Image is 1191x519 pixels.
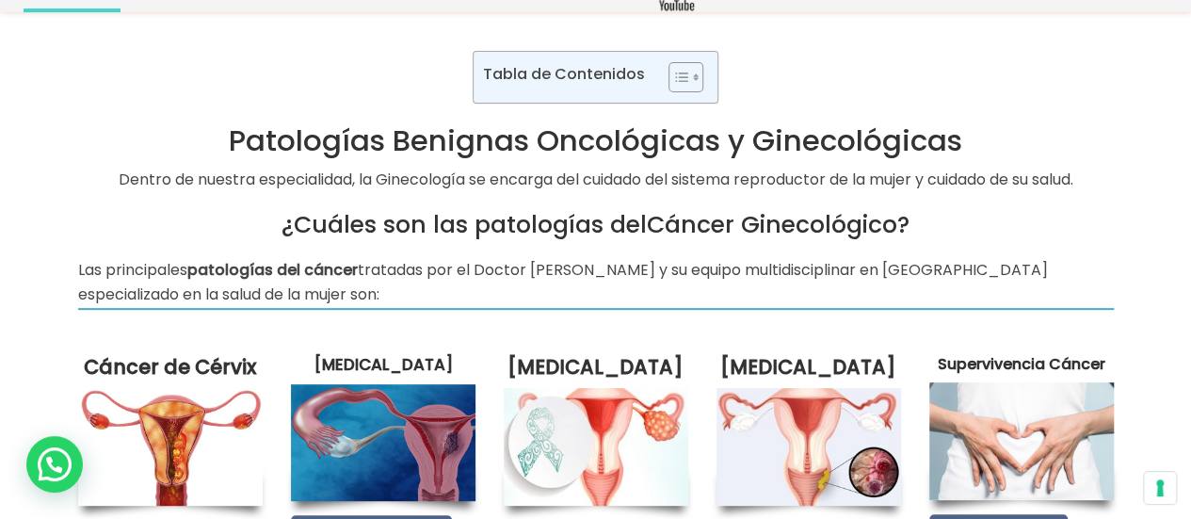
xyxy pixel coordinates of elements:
[483,63,645,85] p: Tabla de Contenidos
[78,258,1114,307] p: Las principales tratadas por el Doctor [PERSON_NAME] y su equipo multidisciplinar en [GEOGRAPHIC_...
[507,353,684,381] a: [MEDICAL_DATA]
[78,388,263,505] img: Cáncer de Cérvix
[187,259,358,281] strong: patologías del cáncer
[716,388,901,505] img: Cáncer de Vagina
[1144,472,1176,504] button: Sus preferencias de consentimiento para tecnologías de seguimiento
[314,353,453,376] a: [MEDICAL_DATA]
[84,353,256,381] a: Cáncer de Cérvix
[720,353,896,381] a: [MEDICAL_DATA]
[647,208,897,241] a: Cáncer Ginecológico
[291,384,475,501] img: Cáncer de Endometrio
[78,168,1114,192] p: Dentro de nuestra especialidad, la Ginecología se encarga del cuidado del sistema reproductor de ...
[78,211,1114,239] h2: ¿Cuáles son las patologías del ?
[938,353,1105,375] a: Supervivencia Cáncer
[654,61,699,93] a: Toggle Table of Content
[929,382,1114,500] img: Supervivencia-del-cáncer
[78,122,1114,158] h1: Patologías Benignas Oncológicas y Ginecológicas
[504,388,688,505] img: Cáncer de Ovario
